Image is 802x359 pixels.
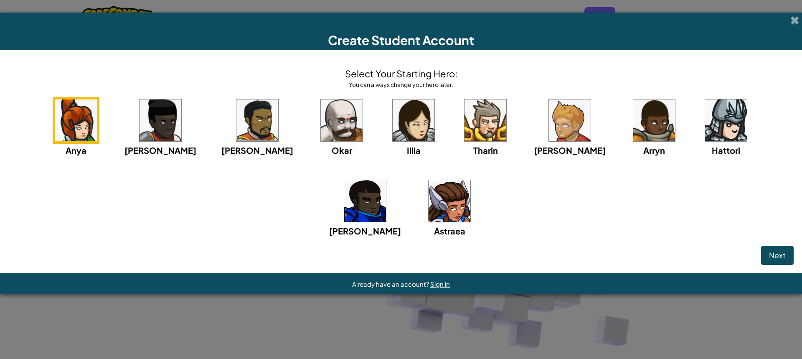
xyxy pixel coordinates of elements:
[769,250,786,260] span: Next
[549,99,591,141] img: portrait.png
[429,180,470,222] img: portrait.png
[344,180,386,222] img: portrait.png
[534,145,606,155] span: [PERSON_NAME]
[352,280,430,288] span: Already have an account?
[328,32,474,48] span: Create Student Account
[473,145,498,155] span: Tharin
[124,145,196,155] span: [PERSON_NAME]
[332,145,352,155] span: Okar
[345,67,457,80] h4: Select Your Starting Hero:
[434,226,465,236] span: Astraea
[321,99,363,141] img: portrait.png
[236,99,278,141] img: portrait.png
[66,145,86,155] span: Anya
[761,246,794,265] button: Next
[55,99,97,141] img: portrait.png
[393,99,434,141] img: portrait.png
[430,280,450,288] a: Sign in
[643,145,665,155] span: Arryn
[633,99,675,141] img: portrait.png
[705,99,747,141] img: portrait.png
[329,226,401,236] span: [PERSON_NAME]
[712,145,740,155] span: Hattori
[464,99,506,141] img: portrait.png
[221,145,293,155] span: [PERSON_NAME]
[345,80,457,89] div: You can always change your hero later.
[140,99,181,141] img: portrait.png
[407,145,421,155] span: Illia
